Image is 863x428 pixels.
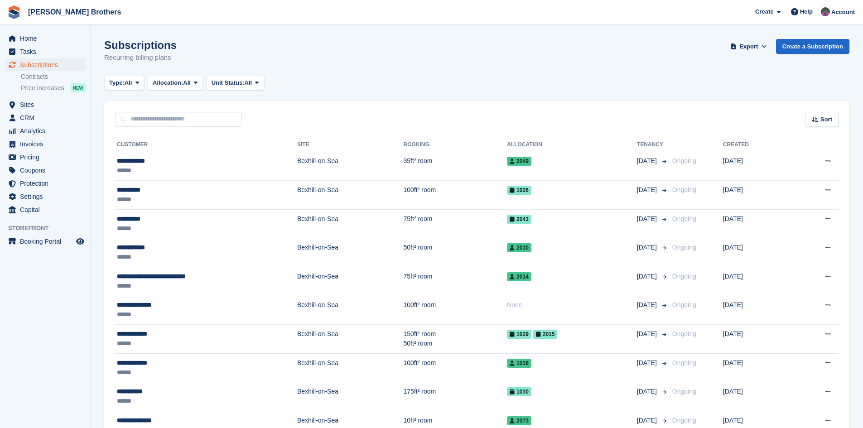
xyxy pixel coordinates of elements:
[21,83,86,93] a: Price increases NEW
[723,382,790,411] td: [DATE]
[183,78,191,87] span: All
[297,353,404,382] td: Bexhill-on-Sea
[5,138,86,150] a: menu
[723,181,790,210] td: [DATE]
[820,115,832,124] span: Sort
[5,32,86,45] a: menu
[507,272,531,281] span: 2014
[245,78,252,87] span: All
[297,238,404,267] td: Bexhill-on-Sea
[404,238,507,267] td: 50ft² room
[672,215,696,222] span: Ongoing
[21,84,64,92] span: Price increases
[637,272,659,281] span: [DATE]
[20,177,74,190] span: Protection
[723,152,790,181] td: [DATE]
[104,53,177,63] p: Recurring billing plans
[20,138,74,150] span: Invoices
[507,387,531,396] span: 1030
[297,152,404,181] td: Bexhill-on-Sea
[8,224,90,233] span: Storefront
[20,203,74,216] span: Capital
[755,7,773,16] span: Create
[404,152,507,181] td: 35ft² room
[637,416,659,425] span: [DATE]
[672,417,696,424] span: Ongoing
[20,58,74,71] span: Subscriptions
[71,83,86,92] div: NEW
[729,39,769,54] button: Export
[20,235,74,248] span: Booking Portal
[207,76,264,91] button: Unit Status: All
[672,359,696,366] span: Ongoing
[125,78,132,87] span: All
[723,238,790,267] td: [DATE]
[637,358,659,368] span: [DATE]
[115,138,297,152] th: Customer
[507,138,637,152] th: Allocation
[672,186,696,193] span: Ongoing
[637,243,659,252] span: [DATE]
[739,42,758,51] span: Export
[404,267,507,296] td: 75ft² room
[723,296,790,325] td: [DATE]
[507,243,531,252] span: 2010
[637,156,659,166] span: [DATE]
[297,138,404,152] th: Site
[723,353,790,382] td: [DATE]
[20,98,74,111] span: Sites
[507,359,531,368] span: 1016
[20,32,74,45] span: Home
[672,157,696,164] span: Ongoing
[672,244,696,251] span: Ongoing
[5,203,86,216] a: menu
[404,296,507,325] td: 100ft² room
[297,267,404,296] td: Bexhill-on-Sea
[507,330,531,339] span: 1029
[5,58,86,71] a: menu
[800,7,813,16] span: Help
[404,353,507,382] td: 100ft² room
[637,138,669,152] th: Tenancy
[404,138,507,152] th: Booking
[404,209,507,238] td: 75ft² room
[20,164,74,177] span: Coupons
[831,8,855,17] span: Account
[637,329,659,339] span: [DATE]
[5,45,86,58] a: menu
[20,190,74,203] span: Settings
[104,39,177,51] h1: Subscriptions
[297,209,404,238] td: Bexhill-on-Sea
[637,185,659,195] span: [DATE]
[20,151,74,164] span: Pricing
[5,98,86,111] a: menu
[637,214,659,224] span: [DATE]
[507,186,531,195] span: 1026
[21,72,86,81] a: Contracts
[153,78,183,87] span: Allocation:
[723,138,790,152] th: Created
[507,215,531,224] span: 2043
[5,125,86,137] a: menu
[20,125,74,137] span: Analytics
[776,39,849,54] a: Create a Subscription
[507,416,531,425] span: 2073
[20,111,74,124] span: CRM
[5,111,86,124] a: menu
[212,78,245,87] span: Unit Status:
[297,325,404,354] td: Bexhill-on-Sea
[507,157,531,166] span: 2049
[104,76,144,91] button: Type: All
[672,273,696,280] span: Ongoing
[75,236,86,247] a: Preview store
[5,235,86,248] a: menu
[821,7,830,16] img: Nick Wright
[507,300,637,310] div: None
[723,325,790,354] td: [DATE]
[723,267,790,296] td: [DATE]
[5,164,86,177] a: menu
[533,330,558,339] span: 2015
[24,5,125,19] a: [PERSON_NAME] Brothers
[297,382,404,411] td: Bexhill-on-Sea
[404,325,507,354] td: 150ft² room 50ft² room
